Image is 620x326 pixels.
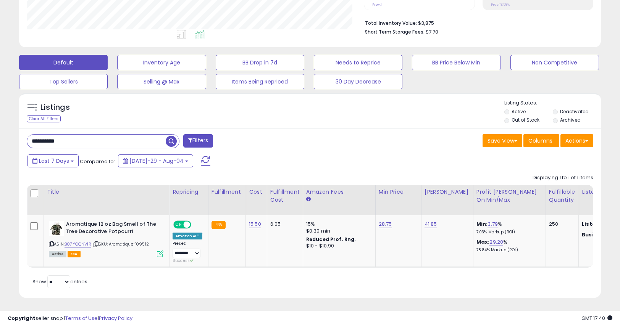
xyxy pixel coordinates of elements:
[65,315,98,322] a: Terms of Use
[249,220,261,228] a: 15.50
[212,221,226,229] small: FBA
[49,221,163,256] div: ASIN:
[173,233,202,239] div: Amazon AI *
[39,157,69,165] span: Last 7 Days
[528,137,552,145] span: Columns
[412,55,501,70] button: BB Price Below Min
[129,157,184,165] span: [DATE]-29 - Aug-04
[306,221,370,228] div: 15%
[379,188,418,196] div: Min Price
[365,18,588,27] li: $3,875
[173,258,194,263] span: Success
[27,115,61,122] div: Clear All Filters
[117,74,206,89] button: Selling @ Max
[533,174,593,181] div: Displaying 1 to 1 of 1 items
[49,221,64,236] img: 51NCy3CBnIL._SL40_.jpg
[99,315,132,322] a: Privacy Policy
[491,2,510,7] small: Prev: 18.58%
[581,315,612,322] span: 2025-08-12 17:40 GMT
[549,221,573,228] div: 250
[216,74,304,89] button: Items Being Repriced
[306,228,370,234] div: $0.30 min
[8,315,132,322] div: seller snap | |
[476,247,540,253] p: 78.84% Markup (ROI)
[19,74,108,89] button: Top Sellers
[560,108,589,115] label: Deactivated
[489,238,503,246] a: 29.20
[183,134,213,148] button: Filters
[582,220,617,228] b: Listed Price:
[560,134,593,147] button: Actions
[216,55,304,70] button: BB Drop in 7d
[426,28,438,35] span: $7.70
[306,188,372,196] div: Amazon Fees
[314,74,402,89] button: 30 Day Decrease
[314,55,402,70] button: Needs to Reprice
[488,220,498,228] a: 3.79
[66,221,159,237] b: Aromatique 12 oz Bag Smell of The Tree Decorative Potpourri
[365,20,417,26] b: Total Inventory Value:
[80,158,115,165] span: Compared to:
[510,55,599,70] button: Non Competitive
[512,117,539,123] label: Out of Stock
[249,188,264,196] div: Cost
[512,108,526,115] label: Active
[560,117,581,123] label: Archived
[476,220,488,228] b: Min:
[425,220,437,228] a: 41.85
[92,241,149,247] span: | SKU: Aromatique-'09512
[476,188,542,204] div: Profit [PERSON_NAME] on Min/Max
[306,236,356,242] b: Reduced Prof. Rng.
[476,238,490,246] b: Max:
[173,188,205,196] div: Repricing
[372,2,382,7] small: Prev: 1
[549,188,575,204] div: Fulfillable Quantity
[504,100,601,107] p: Listing States:
[27,154,79,167] button: Last 7 Days
[47,188,166,196] div: Title
[212,188,242,196] div: Fulfillment
[425,188,470,196] div: [PERSON_NAME]
[306,243,370,249] div: $10 - $10.90
[476,239,540,253] div: %
[49,251,66,257] span: All listings currently available for purchase on Amazon
[473,185,546,215] th: The percentage added to the cost of goods (COGS) that forms the calculator for Min & Max prices.
[118,154,193,167] button: [DATE]-29 - Aug-04
[32,278,87,285] span: Show: entries
[379,220,392,228] a: 28.75
[174,222,184,228] span: ON
[68,251,81,257] span: FBA
[476,221,540,235] div: %
[270,221,297,228] div: 6.05
[476,230,540,235] p: 7.03% Markup (ROI)
[306,196,311,203] small: Amazon Fees.
[365,29,425,35] b: Short Term Storage Fees:
[40,102,70,113] h5: Listings
[8,315,36,322] strong: Copyright
[117,55,206,70] button: Inventory Age
[483,134,522,147] button: Save View
[65,241,91,247] a: B07YCQNV1R
[190,222,202,228] span: OFF
[19,55,108,70] button: Default
[523,134,559,147] button: Columns
[173,241,202,263] div: Preset:
[270,188,300,204] div: Fulfillment Cost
